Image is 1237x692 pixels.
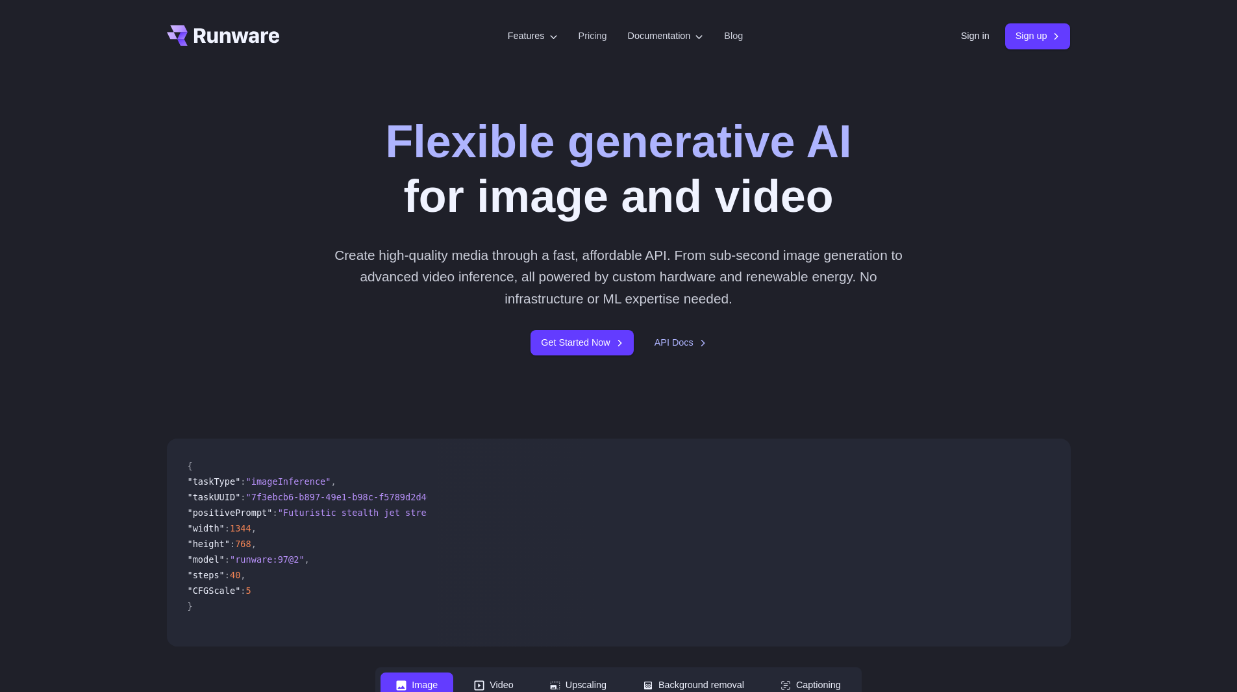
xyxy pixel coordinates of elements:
a: Pricing [579,29,607,44]
p: Create high-quality media through a fast, affordable API. From sub-second image generation to adv... [329,244,908,309]
span: , [251,523,256,533]
span: : [272,507,277,518]
span: : [240,585,245,596]
a: API Docs [655,335,706,350]
span: 1344 [230,523,251,533]
a: Blog [724,29,743,44]
span: , [251,539,256,549]
span: "taskUUID" [188,492,241,502]
a: Sign up [1005,23,1071,49]
label: Documentation [628,29,704,44]
a: Go to / [167,25,280,46]
span: , [331,476,336,487]
span: "width" [188,523,225,533]
span: 5 [246,585,251,596]
span: "steps" [188,570,225,580]
label: Features [508,29,558,44]
span: : [230,539,235,549]
span: "taskType" [188,476,241,487]
span: "positivePrompt" [188,507,273,518]
span: 40 [230,570,240,580]
span: : [225,570,230,580]
span: "imageInference" [246,476,331,487]
span: "height" [188,539,230,549]
span: : [240,476,245,487]
span: "CFGScale" [188,585,241,596]
span: , [305,554,310,565]
span: "model" [188,554,225,565]
span: "Futuristic stealth jet streaking through a neon-lit cityscape with glowing purple exhaust" [278,507,762,518]
span: { [188,461,193,471]
span: : [225,523,230,533]
span: "7f3ebcb6-b897-49e1-b98c-f5789d2d40d7" [246,492,448,502]
a: Get Started Now [531,330,633,355]
span: : [225,554,230,565]
span: "runware:97@2" [230,554,305,565]
strong: Flexible generative AI [385,116,851,167]
a: Sign in [961,29,990,44]
span: 768 [235,539,251,549]
span: : [240,492,245,502]
span: , [240,570,245,580]
h1: for image and video [385,114,851,224]
span: } [188,601,193,611]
